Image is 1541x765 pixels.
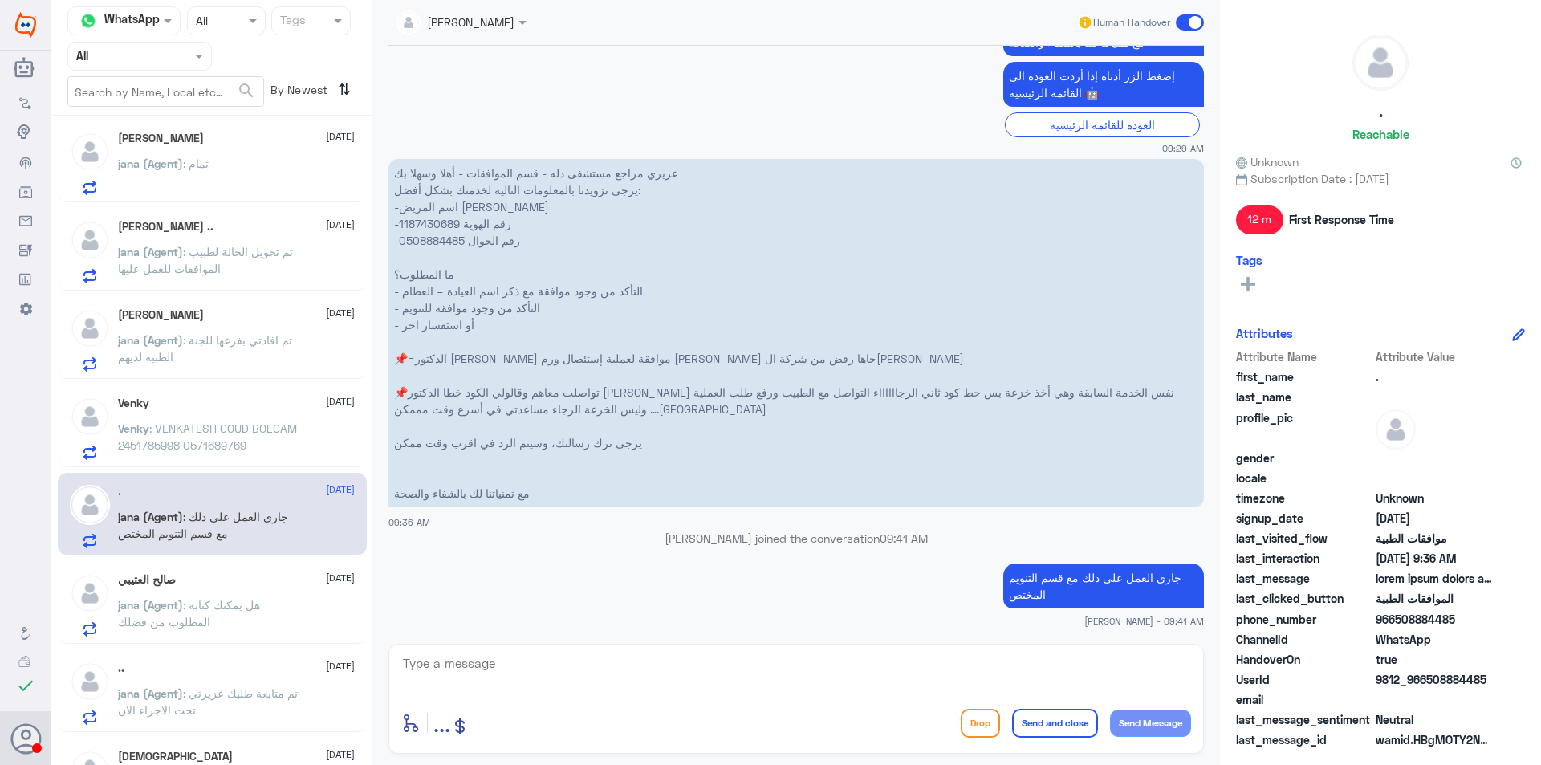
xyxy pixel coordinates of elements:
span: Human Handover [1093,15,1170,30]
span: [DATE] [326,306,355,320]
span: true [1376,651,1492,668]
p: 18/9/2025, 9:36 AM [388,159,1204,507]
h6: Attributes [1236,326,1293,340]
span: 2 [1376,631,1492,648]
img: whatsapp.png [76,9,100,33]
span: profile_pic [1236,409,1372,446]
span: 2025-09-18T06:36:45.688Z [1376,550,1492,567]
span: [DATE] [326,482,355,497]
span: 09:29 AM [1162,141,1204,155]
p: [PERSON_NAME] joined the conversation [388,530,1204,547]
span: [DATE] [326,747,355,762]
span: 966508884485 [1376,611,1492,628]
span: : جاري العمل على ذلك مع قسم التنويم المختص [118,510,288,540]
span: last_visited_flow [1236,530,1372,547]
span: الموافقات الطبية [1376,590,1492,607]
span: موافقات الطبية [1376,530,1492,547]
h5: .. [118,661,124,675]
span: 2025-08-27T18:00:29.155Z [1376,510,1492,527]
span: last_message_id [1236,731,1372,748]
h5: إبراهيم .. [118,220,213,234]
span: 9812_966508884485 [1376,671,1492,688]
span: . [1376,368,1492,385]
span: [PERSON_NAME] - 09:41 AM [1084,614,1204,628]
h5: Venky [118,397,149,410]
span: jana (Agent) [118,686,183,700]
span: last_message [1236,570,1372,587]
h5: Mohammad Alshehri [118,132,204,145]
span: phone_number [1236,611,1372,628]
span: [DATE] [326,659,355,673]
span: jana (Agent) [118,510,183,523]
button: search [237,78,256,104]
span: : تم تحويل الحالة لطبيب الموافقات للعمل عليها [118,245,293,275]
span: [DATE] [326,129,355,144]
span: [DATE] [326,218,355,232]
span: null [1376,450,1492,466]
img: defaultAdmin.png [70,132,110,172]
span: UserId [1236,671,1372,688]
span: locale [1236,470,1372,486]
span: jana (Agent) [118,245,183,258]
span: null [1376,470,1492,486]
span: : تمام [183,157,209,170]
div: العودة للقائمة الرئيسية [1005,112,1200,137]
img: defaultAdmin.png [70,397,110,437]
span: jana (Agent) [118,333,183,347]
span: search [237,81,256,100]
input: Search by Name, Local etc… [68,77,263,106]
img: Widebot Logo [15,12,36,38]
img: defaultAdmin.png [70,485,110,525]
span: last_clicked_button [1236,590,1372,607]
img: defaultAdmin.png [1353,35,1408,90]
p: 18/9/2025, 9:41 AM [1003,564,1204,608]
span: Unknown [1236,153,1299,170]
h5: . [1379,103,1383,121]
span: ... [433,708,450,737]
span: last_interaction [1236,550,1372,567]
span: 09:36 AM [388,517,430,527]
span: 09:41 AM [880,531,928,545]
button: ... [433,705,450,741]
span: jana (Agent) [118,157,183,170]
span: : تم افادتي بفرعها للجنة الطبية لديهم [118,333,292,364]
span: wamid.HBgMOTY2NTA4ODg0NDg1FQIAEhgUM0FGRUI0RTk0ODQ1MjIyOEZBRjMA [1376,731,1492,748]
span: By Newest [264,76,331,108]
span: First Response Time [1289,211,1394,228]
span: first_name [1236,368,1372,385]
span: signup_date [1236,510,1372,527]
span: Attribute Value [1376,348,1492,365]
button: Send Message [1110,710,1191,737]
span: [DATE] [326,394,355,409]
span: timezone [1236,490,1372,507]
span: email [1236,691,1372,708]
img: defaultAdmin.png [70,573,110,613]
span: [DATE] [326,571,355,585]
span: Venky [118,421,149,435]
span: 0 [1376,711,1492,728]
img: defaultAdmin.png [70,308,110,348]
span: HandoverOn [1236,651,1372,668]
button: Drop [961,709,1000,738]
div: Tags [278,11,306,32]
span: Subscription Date : [DATE] [1236,170,1525,187]
h6: Reachable [1352,127,1409,141]
h5: صالح العتيبي [118,573,176,587]
h5: . [118,485,121,498]
span: last_message_sentiment [1236,711,1372,728]
span: null [1376,691,1492,708]
i: ⇅ [338,76,351,103]
span: ChannelId [1236,631,1372,648]
span: Attribute Name [1236,348,1372,365]
img: defaultAdmin.png [70,661,110,702]
img: defaultAdmin.png [1376,409,1416,450]
img: defaultAdmin.png [70,220,110,260]
span: Unknown [1376,490,1492,507]
button: Send and close [1012,709,1098,738]
p: 18/9/2025, 9:29 AM [1003,62,1204,107]
span: jana (Agent) [118,598,183,612]
button: Avatar [10,723,41,754]
i: check [16,676,35,695]
span: عزيزي مراجع مستشفى دله - قسم الموافقات - أهلا وسهلا بك يرجى تزويدنا بالمعلومات التالية لخدمتك بشك... [1376,570,1492,587]
span: gender [1236,450,1372,466]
